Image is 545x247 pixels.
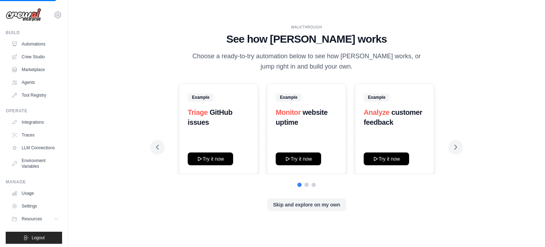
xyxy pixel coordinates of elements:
[9,188,62,199] a: Usage
[6,232,62,244] button: Logout
[9,77,62,88] a: Agents
[267,198,346,211] button: Skip and explore on my own
[188,108,208,116] span: Triage
[156,25,457,30] div: WALKTHROUGH
[364,108,422,126] strong: customer feedback
[9,90,62,101] a: Tool Registry
[9,142,62,154] a: LLM Connections
[6,179,62,185] div: Manage
[6,108,62,114] div: Operate
[9,129,62,141] a: Traces
[9,64,62,75] a: Marketplace
[364,152,409,165] button: Try it now
[187,51,426,72] p: Choose a ready-to-try automation below to see how [PERSON_NAME] works, or jump right in and build...
[6,8,41,22] img: Logo
[9,155,62,172] a: Environment Variables
[6,30,62,36] div: Build
[188,93,214,101] span: Example
[9,117,62,128] a: Integrations
[22,216,42,222] span: Resources
[9,200,62,212] a: Settings
[276,152,321,165] button: Try it now
[188,108,232,126] strong: GitHub issues
[9,38,62,50] a: Automations
[364,93,390,101] span: Example
[9,51,62,63] a: Crew Studio
[188,152,233,165] button: Try it now
[364,108,390,116] span: Analyze
[9,213,62,225] button: Resources
[276,93,302,101] span: Example
[32,235,45,241] span: Logout
[156,33,457,45] h1: See how [PERSON_NAME] works
[276,108,301,116] span: Monitor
